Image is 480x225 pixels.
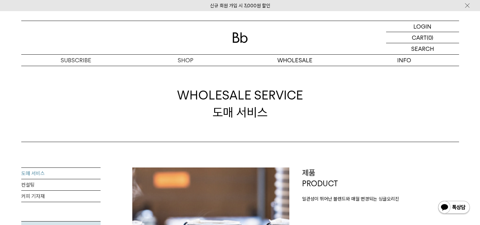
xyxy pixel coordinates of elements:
p: 제품 PRODUCT [302,167,459,189]
a: SUBSCRIBE [21,55,131,66]
p: WHOLESALE [240,55,350,66]
a: SHOP [131,55,240,66]
img: 로고 [233,32,248,43]
a: 신규 회원 가입 시 3,000원 할인 [210,3,270,9]
p: 일관성이 뛰어난 블렌드와 매월 변경되는 싱글오리진 [302,195,459,203]
p: LOGIN [413,21,431,32]
p: CART [412,32,427,43]
p: (0) [427,32,433,43]
a: 컨설팅 [21,179,101,191]
div: 도매 서비스 [177,87,303,120]
a: 도매 서비스 [21,168,101,179]
a: CART (0) [386,32,459,43]
a: 커피 기자재 [21,191,101,202]
a: LOGIN [386,21,459,32]
span: WHOLESALE SERVICE [177,87,303,104]
img: 카카오톡 채널 1:1 채팅 버튼 [437,200,470,215]
p: SEARCH [411,43,434,54]
p: INFO [350,55,459,66]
